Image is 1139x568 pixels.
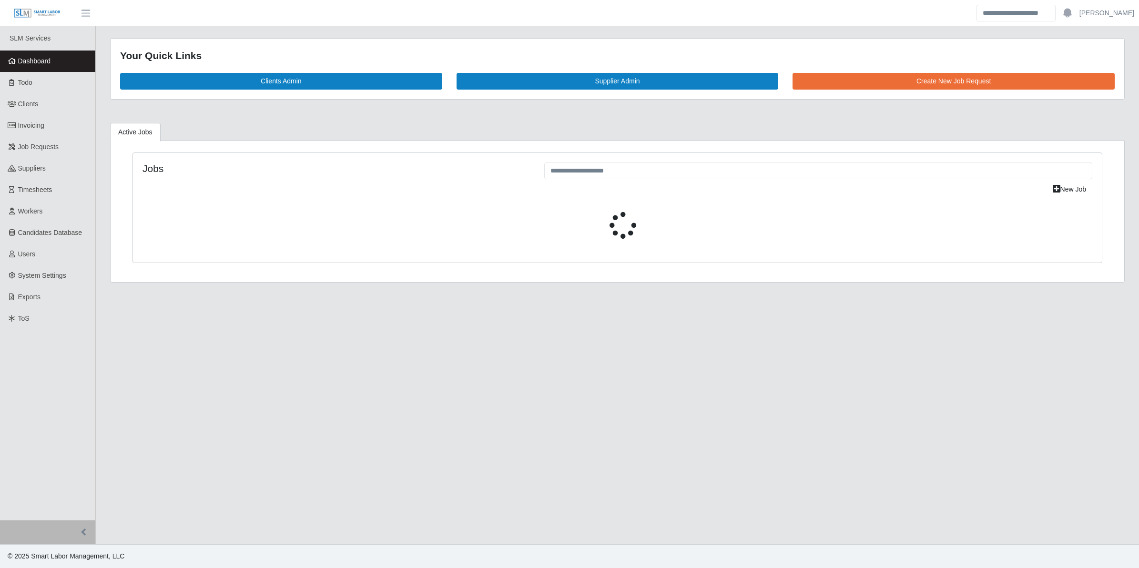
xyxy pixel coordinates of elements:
[13,8,61,19] img: SLM Logo
[18,79,32,86] span: Todo
[18,57,51,65] span: Dashboard
[10,34,51,42] span: SLM Services
[18,250,36,258] span: Users
[8,552,124,560] span: © 2025 Smart Labor Management, LLC
[18,207,43,215] span: Workers
[120,48,1115,63] div: Your Quick Links
[142,162,530,174] h4: Jobs
[18,186,52,193] span: Timesheets
[18,143,59,151] span: Job Requests
[18,229,82,236] span: Candidates Database
[1047,181,1092,198] a: New Job
[18,164,46,172] span: Suppliers
[976,5,1056,21] input: Search
[1079,8,1134,18] a: [PERSON_NAME]
[18,122,44,129] span: Invoicing
[457,73,779,90] a: Supplier Admin
[120,73,442,90] a: Clients Admin
[18,293,41,301] span: Exports
[110,123,161,142] a: Active Jobs
[793,73,1115,90] a: Create New Job Request
[18,272,66,279] span: System Settings
[18,314,30,322] span: ToS
[18,100,39,108] span: Clients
